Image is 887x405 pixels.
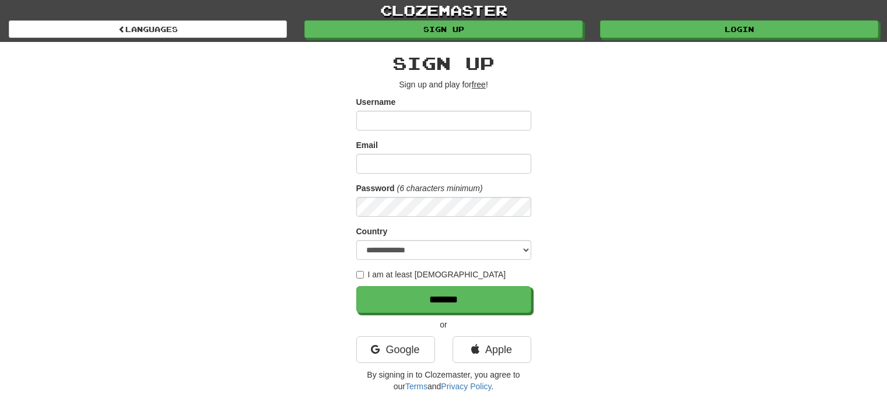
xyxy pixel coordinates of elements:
[356,336,435,363] a: Google
[397,184,483,193] em: (6 characters minimum)
[453,336,531,363] a: Apple
[356,96,396,108] label: Username
[356,269,506,280] label: I am at least [DEMOGRAPHIC_DATA]
[356,369,531,392] p: By signing in to Clozemaster, you agree to our and .
[356,54,531,73] h2: Sign up
[405,382,427,391] a: Terms
[356,182,395,194] label: Password
[356,139,378,151] label: Email
[356,226,388,237] label: Country
[304,20,583,38] a: Sign up
[356,319,531,330] p: or
[472,80,486,89] u: free
[441,382,491,391] a: Privacy Policy
[356,79,531,90] p: Sign up and play for !
[356,271,364,279] input: I am at least [DEMOGRAPHIC_DATA]
[9,20,287,38] a: Languages
[600,20,878,38] a: Login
